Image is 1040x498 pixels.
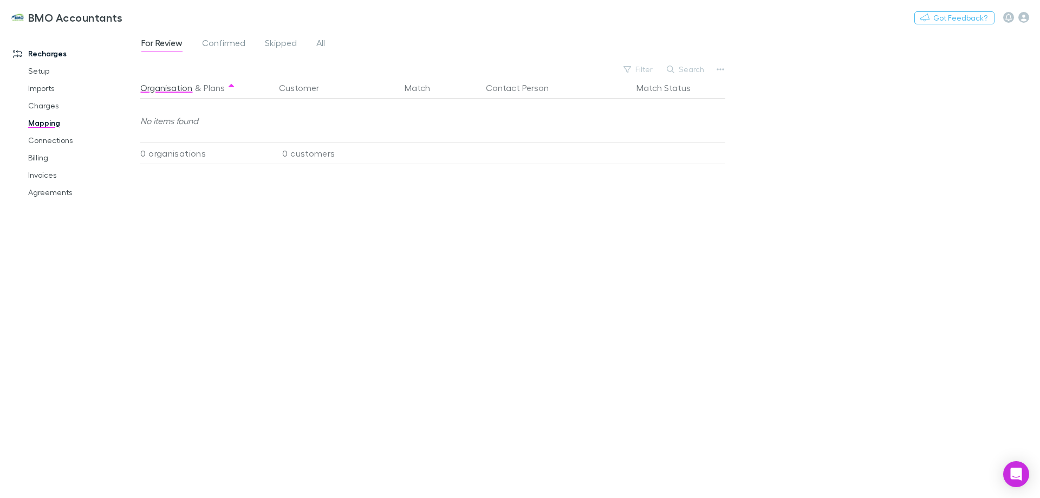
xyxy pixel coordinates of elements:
div: 0 organisations [140,143,270,164]
a: Charges [17,97,146,114]
button: Customer [279,77,332,99]
span: Skipped [265,37,297,51]
span: For Review [141,37,183,51]
button: Contact Person [486,77,562,99]
button: Match [405,77,443,99]
button: Match Status [636,77,704,99]
a: Agreements [17,184,146,201]
button: Filter [618,63,659,76]
div: & [140,77,266,99]
a: Connections [17,132,146,149]
a: Billing [17,149,146,166]
span: Confirmed [202,37,245,51]
a: Recharges [2,45,146,62]
div: 0 customers [270,143,400,164]
a: Invoices [17,166,146,184]
button: Search [661,63,711,76]
img: BMO Accountants's Logo [11,11,24,24]
div: Open Intercom Messenger [1003,461,1029,487]
button: Plans [204,77,225,99]
h3: BMO Accountants [28,11,123,24]
a: Setup [17,62,146,80]
a: Imports [17,80,146,97]
span: All [316,37,325,51]
div: No items found [140,99,719,143]
a: Mapping [17,114,146,132]
button: Got Feedback? [914,11,994,24]
button: Organisation [140,77,192,99]
a: BMO Accountants [4,4,129,30]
